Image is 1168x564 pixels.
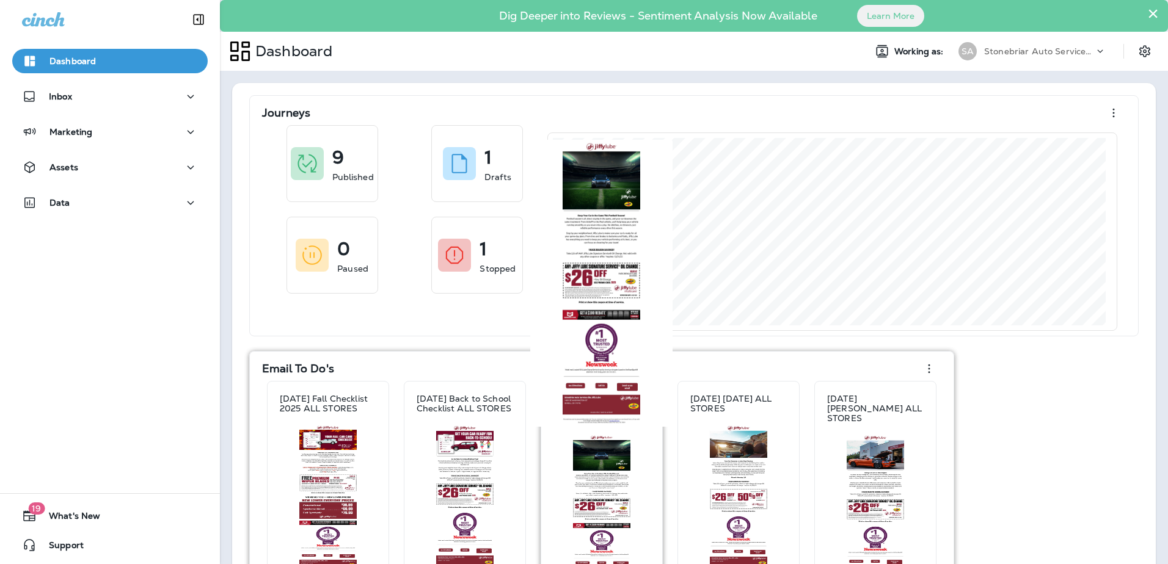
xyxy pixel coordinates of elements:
p: Dashboard [49,56,96,66]
p: Published [332,171,374,183]
img: 986bdd0a-d86c-4734-9ff3-f19804d81379.jpg [535,142,668,424]
p: 1 [480,243,487,255]
span: 19 [28,502,45,515]
button: Dashboard [12,49,208,73]
div: SA [958,42,977,60]
p: Assets [49,162,78,172]
span: Working as: [894,46,946,57]
p: Drafts [484,171,511,183]
p: Stonebriar Auto Services Group [984,46,1094,56]
p: Stopped [480,262,516,275]
button: Assets [12,155,208,179]
p: Paused [337,262,368,275]
p: Marketing [49,127,92,137]
span: What's New [37,511,100,526]
p: Dig Deeper into Reviews - Sentiment Analysis Now Available [464,14,853,18]
p: Inbox [49,92,72,101]
button: Marketing [12,120,208,144]
p: 9 [332,151,344,164]
button: 19What's New [12,504,208,528]
p: Journeys [262,107,310,119]
button: Data [12,190,208,215]
button: Learn More [857,5,924,27]
button: Support [12,533,208,557]
button: Settings [1134,40,1156,62]
button: Close [1147,4,1159,23]
button: Inbox [12,84,208,109]
p: [DATE] [DATE] ALL STORES [690,394,787,413]
p: [DATE] Back to School Checklist ALL STORES [417,394,513,413]
button: Collapse Sidebar [181,7,216,32]
p: [DATE] Fall Checklist 2025 ALL STORES [280,394,376,413]
p: [DATE] [PERSON_NAME] ALL STORES [827,394,924,423]
p: 0 [337,243,350,255]
span: Support [37,540,84,555]
p: 1 [484,151,492,164]
p: Email To Do's [262,363,334,375]
p: Data [49,198,70,208]
p: Dashboard [250,42,332,60]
